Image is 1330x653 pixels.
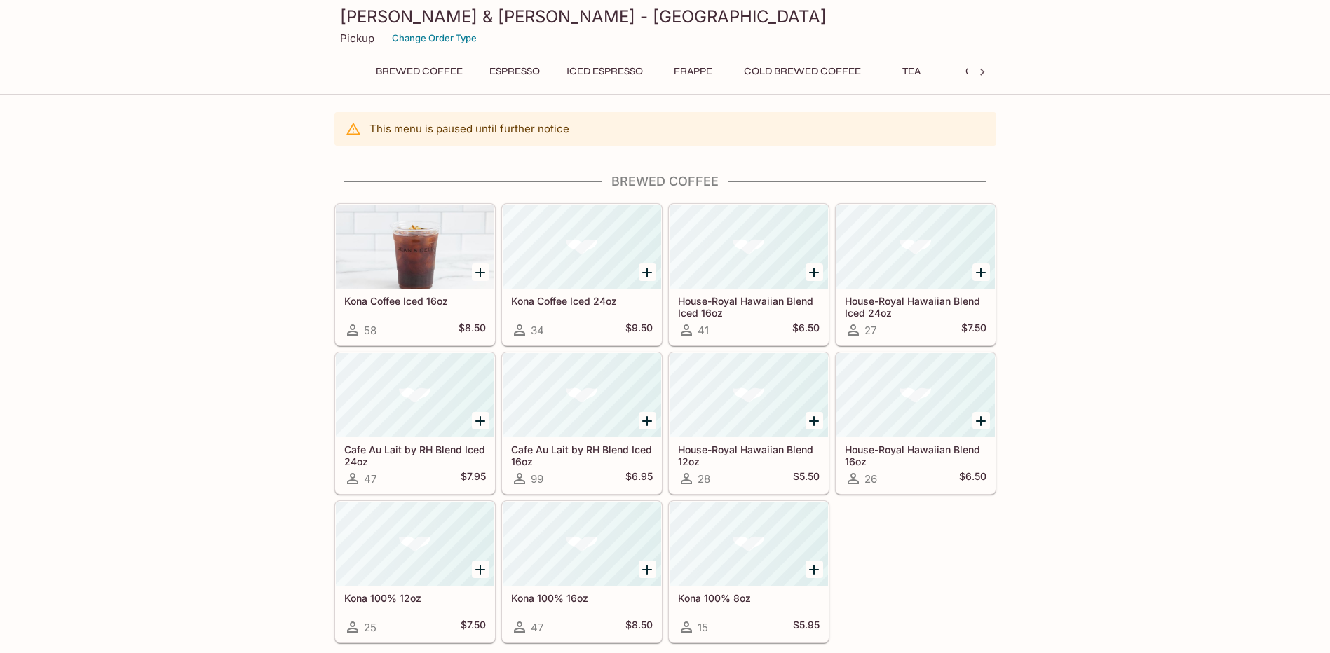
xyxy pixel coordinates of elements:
[459,322,486,338] h5: $8.50
[461,470,486,487] h5: $7.95
[698,472,710,486] span: 28
[806,561,823,578] button: Add Kona 100% 8oz
[369,122,569,135] p: This menu is paused until further notice
[793,470,820,487] h5: $5.50
[836,205,995,289] div: House-Royal Hawaiian Blend Iced 24oz
[698,324,709,337] span: 41
[334,174,996,189] h4: Brewed Coffee
[368,62,470,81] button: Brewed Coffee
[864,324,876,337] span: 27
[625,470,653,487] h5: $6.95
[864,472,877,486] span: 26
[836,352,996,494] a: House-Royal Hawaiian Blend 16oz26$6.50
[625,322,653,338] h5: $9.50
[836,353,995,437] div: House-Royal Hawaiian Blend 16oz
[531,621,543,634] span: 47
[954,62,1017,81] button: Others
[511,592,653,604] h5: Kona 100% 16oz
[482,62,548,81] button: Espresso
[386,27,483,49] button: Change Order Type
[344,295,486,307] h5: Kona Coffee Iced 16oz
[344,444,486,467] h5: Cafe Au Lait by RH Blend Iced 24oz
[503,353,661,437] div: Cafe Au Lait by RH Blend Iced 16oz
[670,205,828,289] div: House-Royal Hawaiian Blend Iced 16oz
[472,263,489,281] button: Add Kona Coffee Iced 16oz
[344,592,486,604] h5: Kona 100% 12oz
[364,324,376,337] span: 58
[340,6,991,27] h3: [PERSON_NAME] & [PERSON_NAME] - [GEOGRAPHIC_DATA]
[792,322,820,338] h5: $6.50
[678,592,820,604] h5: Kona 100% 8oz
[639,561,656,578] button: Add Kona 100% 16oz
[336,502,494,586] div: Kona 100% 12oz
[961,322,986,338] h5: $7.50
[959,470,986,487] h5: $6.50
[670,353,828,437] div: House-Royal Hawaiian Blend 12oz
[502,501,662,642] a: Kona 100% 16oz47$8.50
[736,62,869,81] button: Cold Brewed Coffee
[531,324,544,337] span: 34
[335,204,495,345] a: Kona Coffee Iced 16oz58$8.50
[340,32,374,45] p: Pickup
[625,619,653,635] h5: $8.50
[559,62,651,81] button: Iced Espresso
[503,502,661,586] div: Kona 100% 16oz
[336,205,494,289] div: Kona Coffee Iced 16oz
[502,352,662,494] a: Cafe Au Lait by RH Blend Iced 16oz99$6.95
[502,204,662,345] a: Kona Coffee Iced 24oz34$9.50
[678,295,820,318] h5: House-Royal Hawaiian Blend Iced 16oz
[472,412,489,429] button: Add Cafe Au Lait by RH Blend Iced 24oz
[364,621,376,634] span: 25
[793,619,820,635] h5: $5.95
[336,353,494,437] div: Cafe Au Lait by RH Blend Iced 24oz
[669,501,829,642] a: Kona 100% 8oz15$5.95
[806,412,823,429] button: Add House-Royal Hawaiian Blend 12oz
[503,205,661,289] div: Kona Coffee Iced 24oz
[845,295,986,318] h5: House-Royal Hawaiian Blend Iced 24oz
[678,444,820,467] h5: House-Royal Hawaiian Blend 12oz
[669,352,829,494] a: House-Royal Hawaiian Blend 12oz28$5.50
[972,412,990,429] button: Add House-Royal Hawaiian Blend 16oz
[461,619,486,635] h5: $7.50
[972,263,990,281] button: Add House-Royal Hawaiian Blend Iced 24oz
[511,295,653,307] h5: Kona Coffee Iced 24oz
[639,412,656,429] button: Add Cafe Au Lait by RH Blend Iced 16oz
[845,444,986,467] h5: House-Royal Hawaiian Blend 16oz
[669,204,829,345] a: House-Royal Hawaiian Blend Iced 16oz41$6.50
[472,561,489,578] button: Add Kona 100% 12oz
[511,444,653,467] h5: Cafe Au Lait by RH Blend Iced 16oz
[836,204,996,345] a: House-Royal Hawaiian Blend Iced 24oz27$7.50
[670,502,828,586] div: Kona 100% 8oz
[335,352,495,494] a: Cafe Au Lait by RH Blend Iced 24oz47$7.95
[639,263,656,281] button: Add Kona Coffee Iced 24oz
[880,62,943,81] button: Tea
[806,263,823,281] button: Add House-Royal Hawaiian Blend Iced 16oz
[335,501,495,642] a: Kona 100% 12oz25$7.50
[698,621,708,634] span: 15
[364,472,376,486] span: 47
[662,62,725,81] button: Frappe
[531,472,543,486] span: 99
